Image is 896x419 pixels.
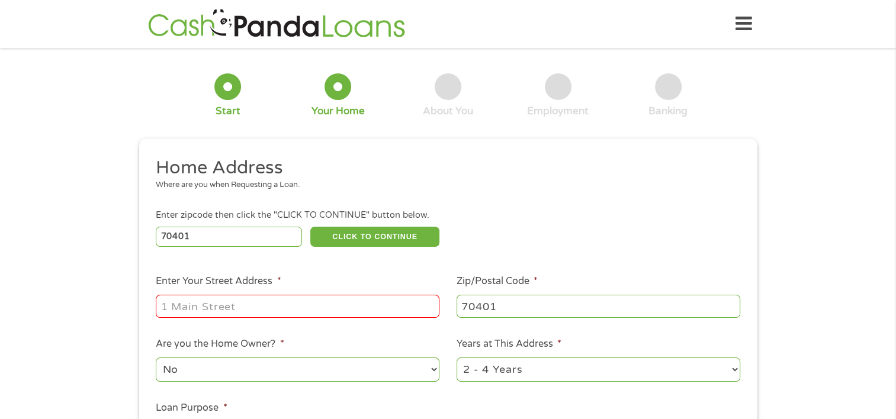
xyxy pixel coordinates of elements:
[156,295,439,317] input: 1 Main Street
[156,275,281,288] label: Enter Your Street Address
[457,275,538,288] label: Zip/Postal Code
[156,402,227,414] label: Loan Purpose
[156,338,284,350] label: Are you the Home Owner?
[311,105,365,118] div: Your Home
[156,227,302,247] input: Enter Zipcode (e.g 01510)
[156,179,731,191] div: Where are you when Requesting a Loan.
[527,105,589,118] div: Employment
[457,338,561,350] label: Years at This Address
[156,209,740,222] div: Enter zipcode then click the "CLICK TO CONTINUE" button below.
[144,7,409,41] img: GetLoanNow Logo
[216,105,240,118] div: Start
[156,156,731,180] h2: Home Address
[423,105,473,118] div: About You
[310,227,439,247] button: CLICK TO CONTINUE
[648,105,688,118] div: Banking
